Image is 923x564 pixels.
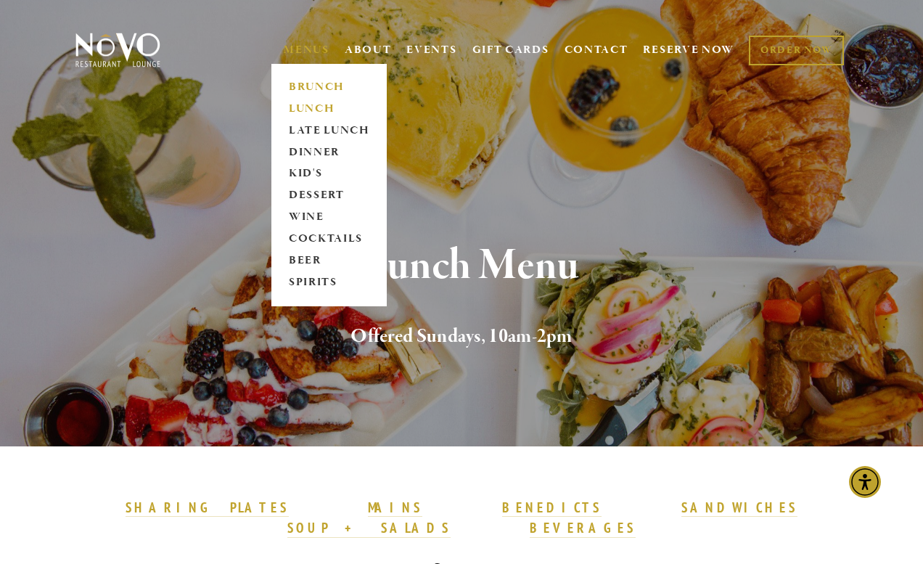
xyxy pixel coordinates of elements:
[96,322,826,352] h2: Offered Sundays, 10am-2pm
[287,519,450,538] a: SOUP + SALADS
[502,499,602,518] a: BENEDICTS
[284,98,374,120] a: LUNCH
[502,499,602,516] strong: BENEDICTS
[287,519,450,536] strong: SOUP + SALADS
[565,36,628,64] a: CONTACT
[849,466,881,498] div: Accessibility Menu
[284,229,374,250] a: COCKTAILS
[73,32,163,68] img: Novo Restaurant &amp; Lounge
[96,242,826,290] h1: Brunch Menu
[749,36,844,65] a: ORDER NOW
[284,163,374,185] a: KID'S
[368,499,422,518] a: MAINS
[345,43,392,57] a: ABOUT
[643,36,734,64] a: RESERVE NOW
[284,272,374,294] a: SPIRITS
[126,499,288,518] a: SHARING PLATES
[126,499,288,516] strong: SHARING PLATES
[472,36,549,64] a: GIFT CARDS
[530,519,636,536] strong: BEVERAGES
[284,76,374,98] a: BRUNCH
[284,142,374,163] a: DINNER
[284,250,374,272] a: BEER
[284,185,374,207] a: DESSERT
[406,43,456,57] a: EVENTS
[681,499,797,518] a: SANDWICHES
[368,499,422,516] strong: MAINS
[530,519,636,538] a: BEVERAGES
[681,499,797,516] strong: SANDWICHES
[284,43,329,57] a: MENUS
[284,120,374,142] a: LATE LUNCH
[284,207,374,229] a: WINE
